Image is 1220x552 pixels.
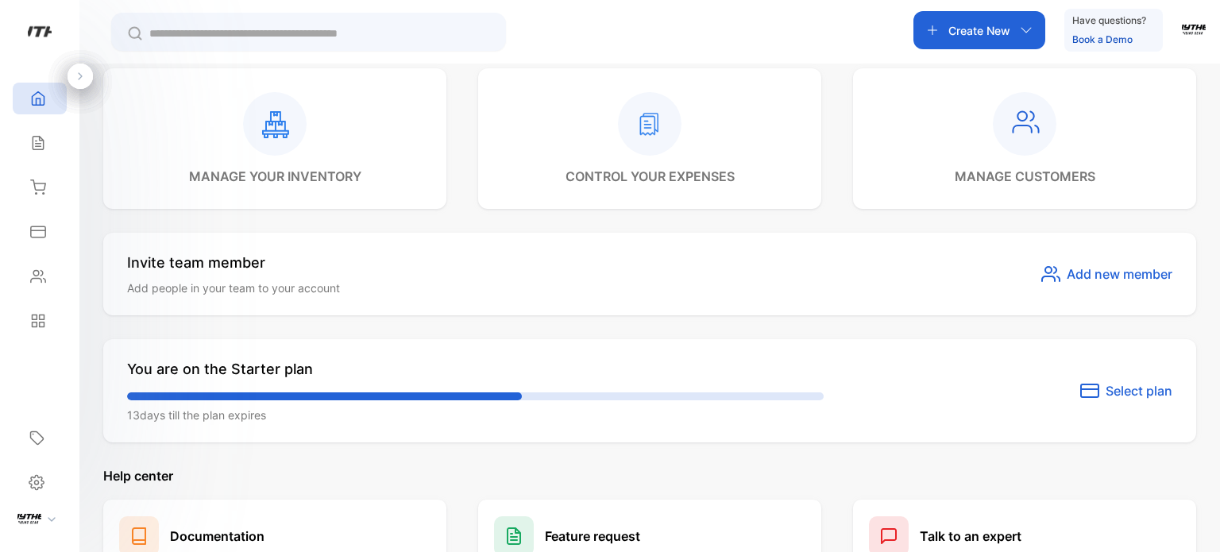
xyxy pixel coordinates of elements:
span: Select plan [1106,381,1172,400]
button: Create New [913,11,1045,49]
p: Create New [948,22,1010,39]
img: logo [28,21,52,44]
h1: Feature request [545,527,640,546]
h1: Talk to an expert [920,527,1021,546]
button: Select plan [1080,381,1172,400]
img: avatar [1182,16,1206,40]
button: Add new member [1041,264,1172,284]
p: Have questions? [1072,13,1146,29]
button: avatar [1182,11,1206,49]
p: Add people in your team to your account [127,280,340,296]
p: manage your inventory [189,167,361,186]
p: Help center [103,466,1196,485]
p: Invite team member [127,252,340,273]
img: profile [17,505,41,529]
span: Add new member [1067,264,1172,284]
p: 13 days till the plan expires [127,407,824,423]
p: You are on the Starter plan [127,358,824,380]
p: control your expenses [566,167,735,186]
a: Book a Demo [1072,33,1133,45]
p: manage customers [955,167,1095,186]
h1: Documentation [170,527,264,546]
